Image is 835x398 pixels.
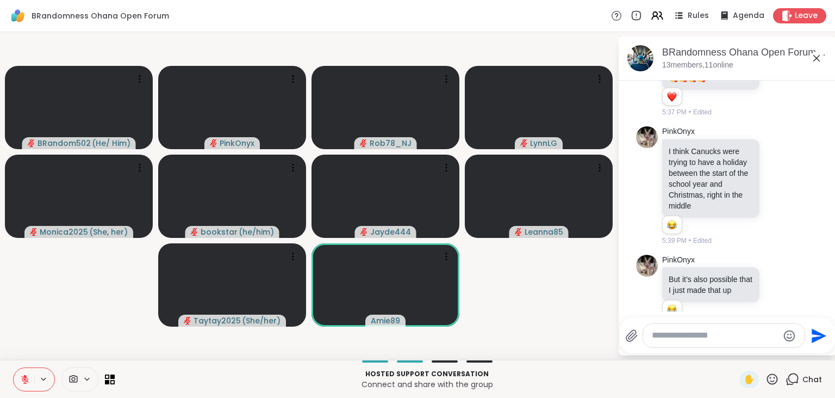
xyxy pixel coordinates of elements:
span: Agenda [733,10,764,21]
span: Leave [795,10,818,21]
p: But it’s also possible that I just made that up [669,274,753,296]
span: LynnLG [530,138,557,149]
div: Reaction list [663,301,682,318]
button: Send [805,323,830,348]
button: Reactions: haha [666,305,677,314]
span: audio-muted [520,139,528,147]
span: audio-muted [210,139,217,147]
span: ( he/him ) [239,226,274,237]
span: 5:39 PM [662,236,687,246]
button: Emoji picker [783,329,796,342]
a: PinkOnyx [662,126,695,137]
span: bookstar [201,226,238,237]
p: I think Canucks were trying to have a holiday between the start of the school year and Christmas,... [669,146,753,211]
span: Chat [802,374,822,385]
span: ( He/ Him ) [92,138,130,149]
span: audio-muted [360,228,368,236]
div: BRandomness Ohana Open Forum, [DATE] [662,46,827,59]
span: BRandom502 [38,138,91,149]
span: Jayde444 [370,226,411,237]
img: https://sharewell-space-live.sfo3.digitaloceanspaces.com/user-generated/3d39395a-5486-44ea-9184-d... [636,255,658,277]
span: • [689,107,691,117]
span: audio-muted [30,228,38,236]
p: 13 members, 11 online [662,60,733,71]
span: ( She/her ) [242,315,281,326]
span: audio-muted [191,228,198,236]
span: • [689,236,691,246]
img: ShareWell Logomark [9,7,27,25]
img: https://sharewell-space-live.sfo3.digitaloceanspaces.com/user-generated/3d39395a-5486-44ea-9184-d... [636,126,658,148]
a: PinkOnyx [662,255,695,266]
span: audio-muted [184,317,191,324]
span: Rules [688,10,709,21]
span: Edited [693,107,712,117]
img: BRandomness Ohana Open Forum, Oct 08 [627,45,653,71]
span: PinkOnyx [220,138,254,149]
p: Hosted support conversation [121,369,733,379]
div: Reaction list [663,88,682,106]
button: Reactions: love [666,93,677,101]
textarea: Type your message [652,330,778,341]
span: audio-muted [360,139,367,147]
span: Amie89 [371,315,400,326]
button: Reactions: haha [666,221,677,229]
span: ✋ [744,373,755,386]
span: Leanna85 [525,226,563,237]
span: ( She, her ) [89,226,128,237]
span: Edited [693,236,712,246]
span: Taytay2025 [194,315,241,326]
span: BRandomness Ohana Open Forum [32,10,169,21]
span: Rob78_NJ [370,138,412,149]
p: Connect and share with the group [121,379,733,390]
span: audio-muted [28,139,35,147]
div: Reaction list [663,216,682,234]
span: Monica2025 [40,226,88,237]
span: audio-muted [515,228,522,236]
span: 5:37 PM [662,107,687,117]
